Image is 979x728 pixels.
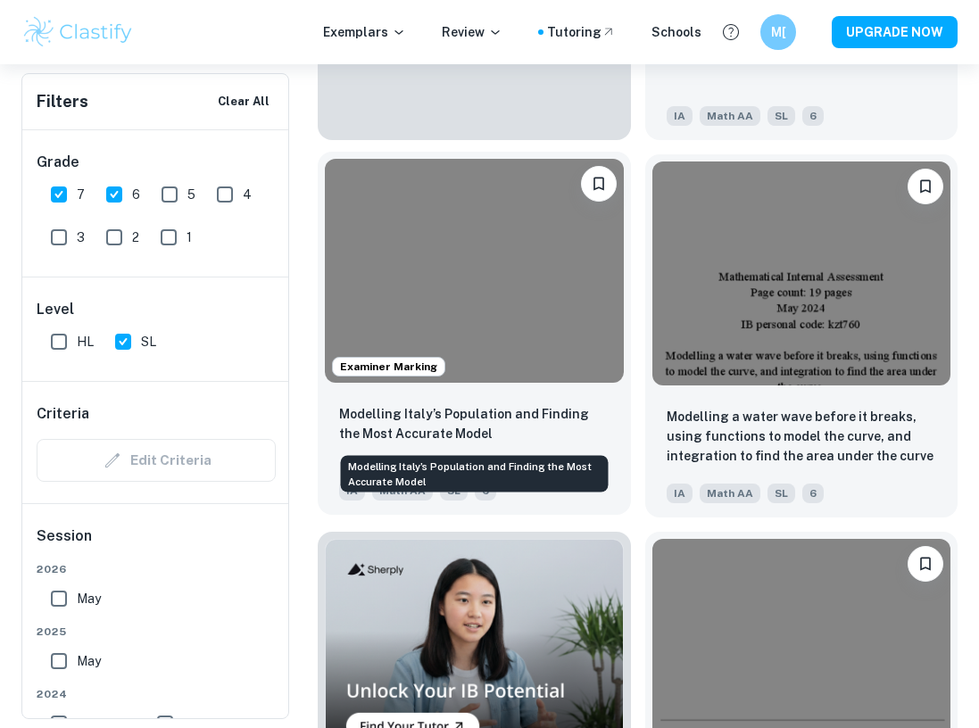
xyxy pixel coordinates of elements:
span: 1 [187,227,192,247]
span: Math AA [700,484,760,503]
span: Math AA [700,106,760,126]
button: Bookmark [581,166,617,202]
div: Criteria filters are unavailable when searching by topic [37,439,276,482]
span: 3 [77,227,85,247]
p: Review [442,22,502,42]
h6: Level [37,299,276,320]
span: May [77,589,101,608]
span: HL [77,332,94,352]
p: Modelling Italy’s Population and Finding the Most Accurate Model [339,404,610,443]
span: May [77,651,101,671]
span: 6 [802,106,824,126]
span: 6 [132,185,140,204]
span: 2026 [37,561,276,577]
span: SL [141,332,156,352]
span: 2024 [37,686,276,702]
span: 5 [187,185,195,204]
h6: Criteria [37,403,89,425]
span: 6 [802,484,824,503]
img: Clastify logo [21,14,135,50]
p: Exemplars [323,22,406,42]
button: Help and Feedback [716,17,746,47]
span: 7 [77,185,85,204]
h6: M[ [768,22,789,42]
button: Bookmark [908,169,943,204]
button: Clear All [213,88,274,115]
span: IA [667,106,693,126]
h6: Grade [37,152,276,173]
h6: Session [37,525,276,561]
div: Modelling Italy’s Population and Finding the Most Accurate Model [341,456,609,492]
img: Math AA IA example thumbnail: Modelling Italy’s Population and Finding [325,159,624,383]
span: 4 [243,185,252,204]
span: SL [767,106,795,126]
img: Math AA IA example thumbnail: Modelling a water wave before it breaks, [652,161,951,385]
button: Bookmark [908,546,943,582]
h6: Filters [37,89,88,114]
a: Examiner MarkingBookmarkModelling Italy’s Population and Finding the Most Accurate ModelIAMath AASL6 [318,154,631,517]
span: 2025 [37,624,276,640]
a: Tutoring [547,22,616,42]
button: UPGRADE NOW [832,16,958,48]
span: SL [767,484,795,503]
p: Modelling a water wave before it breaks, using functions to model the curve, and integration to f... [667,407,937,466]
button: M[ [760,14,796,50]
a: BookmarkModelling a water wave before it breaks, using functions to model the curve, and integrat... [645,154,958,517]
span: 2 [132,227,139,247]
span: IA [667,484,693,503]
span: Examiner Marking [333,359,444,375]
a: Schools [651,22,701,42]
